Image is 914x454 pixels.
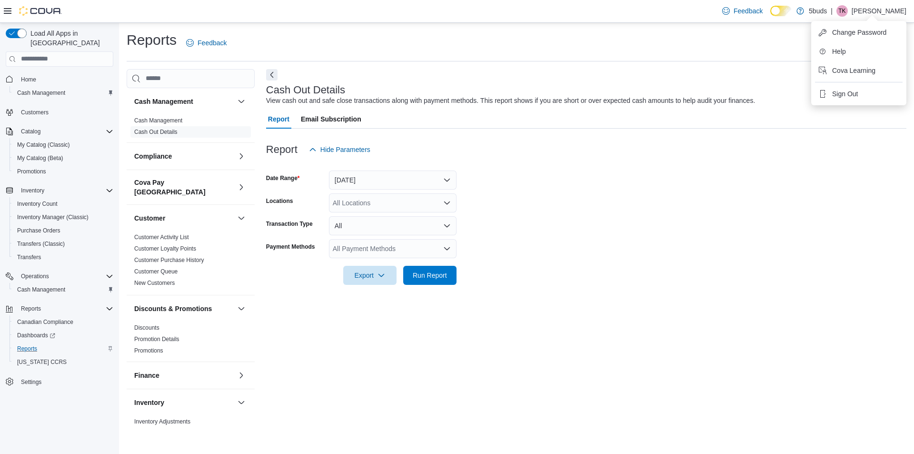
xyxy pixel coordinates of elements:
a: Transfers [13,252,45,263]
span: New Customers [134,279,175,287]
button: Cash Management [10,86,117,100]
span: Run Report [413,271,447,280]
button: Inventory [2,184,117,197]
label: Locations [266,197,293,205]
span: Customer Queue [134,268,178,275]
button: Customer [236,212,247,224]
span: Transfers [13,252,113,263]
button: Next [266,69,278,81]
a: Promotion Details [134,336,179,343]
span: Inventory [21,187,44,194]
span: My Catalog (Beta) [13,152,113,164]
div: Toni Kytwayhat [836,5,848,17]
a: Purchase Orders [13,225,64,236]
span: Promotion Details [134,335,179,343]
span: Feedback [198,38,227,48]
button: Catalog [17,126,44,137]
span: Customer Activity List [134,233,189,241]
span: Canadian Compliance [13,316,113,328]
button: Cash Management [236,96,247,107]
label: Date Range [266,174,300,182]
a: Customer Loyalty Points [134,245,196,252]
a: Reports [13,343,41,354]
h3: Report [266,144,298,155]
a: My Catalog (Classic) [13,139,74,151]
button: Cova Pay [GEOGRAPHIC_DATA] [236,182,247,193]
span: Feedback [734,6,763,16]
span: Reports [13,343,113,354]
span: Promotions [134,347,163,354]
span: My Catalog (Classic) [13,139,113,151]
span: Transfers (Classic) [17,240,65,248]
button: Compliance [236,151,247,162]
button: [US_STATE] CCRS [10,355,117,369]
a: Discounts [134,324,159,331]
span: Promotions [17,168,46,175]
span: Reports [21,305,41,313]
span: Cash Management [17,286,65,293]
span: Purchase Orders [17,227,60,234]
button: Transfers [10,251,117,264]
span: Promotions [13,166,113,177]
button: Cash Management [10,283,117,296]
a: Dashboards [10,329,117,342]
span: Purchase Orders [13,225,113,236]
a: Cash Management [134,117,182,124]
button: Discounts & Promotions [236,303,247,314]
span: Canadian Compliance [17,318,73,326]
span: Inventory Count [13,198,113,210]
button: [DATE] [329,171,457,190]
a: Feedback [182,33,230,52]
button: Discounts & Promotions [134,304,234,313]
h3: Discounts & Promotions [134,304,212,313]
button: Cova Learning [815,63,903,78]
span: Inventory [17,185,113,196]
a: My Catalog (Beta) [13,152,67,164]
a: New Customers [134,280,175,286]
button: Open list of options [443,245,451,252]
nav: Complex example [6,69,113,414]
button: Cash Management [134,97,234,106]
a: Inventory Manager (Classic) [13,212,92,223]
a: Dashboards [13,330,59,341]
h3: Customer [134,213,165,223]
div: Customer [127,232,255,295]
h3: Inventory [134,398,164,407]
span: Reports [17,345,37,353]
span: Transfers [17,253,41,261]
label: Transaction Type [266,220,313,228]
span: Cash Out Details [134,128,178,136]
span: Home [21,76,36,83]
span: Dashboards [17,332,55,339]
button: Promotions [10,165,117,178]
span: My Catalog (Beta) [17,154,63,162]
span: Catalog [17,126,113,137]
span: Customer Purchase History [134,256,204,264]
span: Reports [17,303,113,314]
span: Cova Learning [832,66,875,75]
button: Help [815,44,903,59]
a: Home [17,74,40,85]
button: Transfers (Classic) [10,237,117,251]
button: Compliance [134,151,234,161]
span: Operations [21,272,49,280]
span: Catalog [21,128,40,135]
span: Home [17,73,113,85]
h3: Finance [134,371,159,380]
div: View cash out and safe close transactions along with payment methods. This report shows if you ar... [266,96,755,106]
button: Home [2,72,117,86]
button: Canadian Compliance [10,315,117,329]
button: Hide Parameters [305,140,374,159]
a: Customer Purchase History [134,257,204,263]
button: Open list of options [443,199,451,207]
span: Settings [21,378,41,386]
button: Change Password [815,25,903,40]
button: Sign Out [815,86,903,101]
h3: Cash Out Details [266,84,345,96]
a: Cash Out Details [134,129,178,135]
a: Cash Management [13,87,69,99]
button: Reports [2,302,117,315]
input: Dark Mode [770,6,792,16]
